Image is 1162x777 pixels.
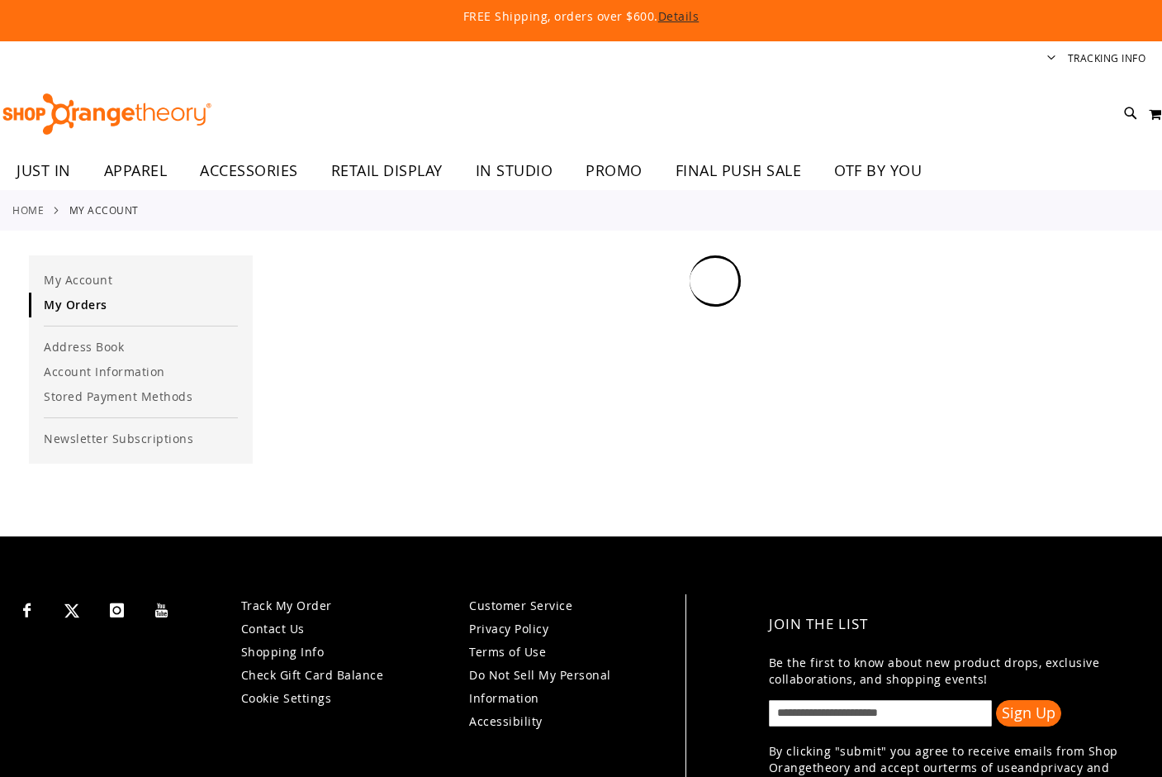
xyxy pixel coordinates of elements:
[29,335,253,360] a: Address Book
[331,152,443,189] span: RETAIL DISPLAY
[241,690,332,706] a: Cookie Settings
[818,152,938,190] a: OTF BY YOU
[241,621,305,636] a: Contact Us
[183,152,315,190] a: ACCESSORIES
[476,152,553,189] span: IN STUDIO
[459,152,570,190] a: IN STUDIO
[469,621,548,636] a: Privacy Policy
[88,152,184,190] a: APPAREL
[469,667,611,706] a: Do Not Sell My Personal Information
[996,700,1061,727] button: Sign Up
[17,152,71,189] span: JUST IN
[469,644,546,660] a: Terms of Use
[834,152,922,189] span: OTF BY YOU
[29,427,253,451] a: Newsletter Subscriptions
[29,268,253,293] a: My Account
[469,713,543,729] a: Accessibility
[104,152,168,189] span: APPAREL
[29,384,253,409] a: Stored Payment Methods
[29,360,253,384] a: Account Information
[315,152,459,190] a: RETAIL DISPLAY
[102,594,131,623] a: Visit our Instagram page
[1002,703,1055,722] span: Sign Up
[69,203,139,217] strong: My Account
[1047,51,1055,67] button: Account menu
[769,655,1131,688] p: Be the first to know about new product drops, exclusive collaborations, and shopping events!
[569,152,659,190] a: PROMO
[12,594,41,623] a: Visit our Facebook page
[148,594,177,623] a: Visit our Youtube page
[769,700,992,727] input: enter email
[241,644,325,660] a: Shopping Info
[200,152,298,189] span: ACCESSORIES
[64,603,79,618] img: Twitter
[1068,51,1146,65] a: Tracking Info
[58,594,87,623] a: Visit our X page
[586,152,643,189] span: PROMO
[241,667,384,683] a: Check Gift Card Balance
[241,598,332,613] a: Track My Order
[659,152,818,190] a: FINAL PUSH SALE
[658,8,700,24] a: Details
[469,598,572,613] a: Customer Service
[12,203,44,217] a: Home
[29,293,253,317] a: My Orders
[85,8,1076,25] p: FREE Shipping, orders over $600.
[943,760,1017,775] a: terms of use
[769,603,1131,646] h4: Join the List
[676,152,802,189] span: FINAL PUSH SALE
